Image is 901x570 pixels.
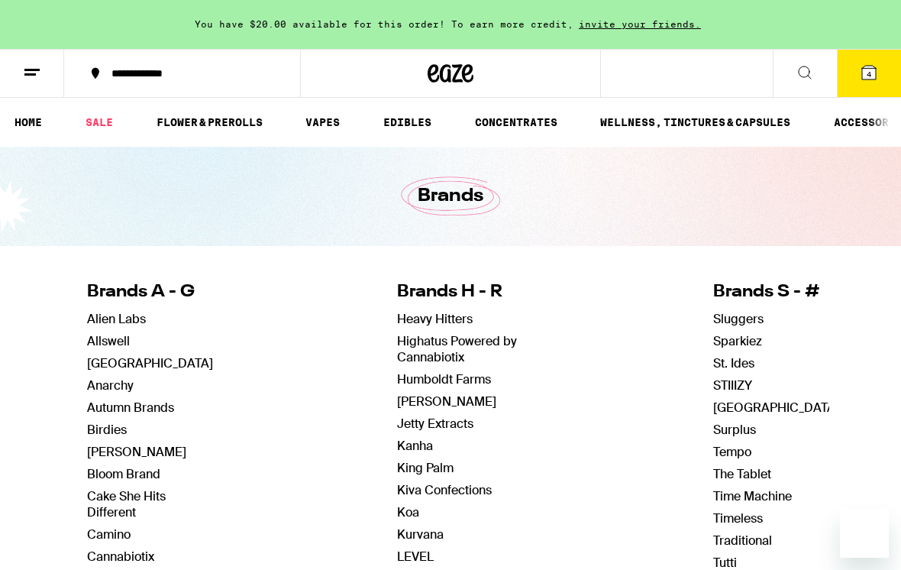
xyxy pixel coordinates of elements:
a: EDIBLES [376,113,439,131]
a: Timeless [713,510,763,526]
a: FLOWER & PREROLLS [149,113,270,131]
a: [GEOGRAPHIC_DATA] [713,400,839,416]
a: Sluggers [713,311,764,327]
a: Time Machine [713,488,792,504]
h1: Brands [418,183,483,209]
h4: Brands S - # [713,280,839,304]
a: Autumn Brands [87,400,174,416]
button: 4 [837,50,901,97]
a: Kanha [397,438,433,454]
a: CONCENTRATES [467,113,565,131]
a: [PERSON_NAME] [87,444,186,460]
a: [PERSON_NAME] [397,393,496,410]
a: VAPES [298,113,347,131]
a: WELLNESS, TINCTURES & CAPSULES [593,113,798,131]
a: Cake She Hits Different [87,488,166,520]
a: St. Ides [713,355,754,371]
iframe: Button to launch messaging window, conversation in progress [840,509,889,558]
a: Jetty Extracts [397,416,473,432]
h4: Brands H - R [397,280,529,304]
h4: Brands A - G [87,280,213,304]
span: 4 [867,70,871,79]
a: King Palm [397,460,454,476]
span: You have $20.00 available for this order! To earn more credit, [195,19,573,29]
a: Cannabiotix [87,549,154,565]
a: HOME [7,113,50,131]
a: Camino [87,526,131,542]
a: Anarchy [87,377,134,393]
a: Surplus [713,422,756,438]
a: LEVEL [397,549,434,565]
a: Alien Labs [87,311,146,327]
a: SALE [78,113,121,131]
a: Humboldt Farms [397,371,491,387]
a: Tempo [713,444,751,460]
a: Sparkiez [713,333,762,349]
a: Birdies [87,422,127,438]
a: STIIIZY [713,377,752,393]
a: Allswell [87,333,130,349]
a: Highatus Powered by Cannabiotix [397,333,517,365]
a: Kiva Confections [397,482,492,498]
a: The Tablet [713,466,771,482]
a: Heavy Hitters [397,311,473,327]
a: Traditional [713,533,772,549]
a: [GEOGRAPHIC_DATA] [87,355,213,371]
a: Kurvana [397,526,444,542]
span: invite your friends. [573,19,706,29]
a: Koa [397,504,419,520]
a: Bloom Brand [87,466,160,482]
